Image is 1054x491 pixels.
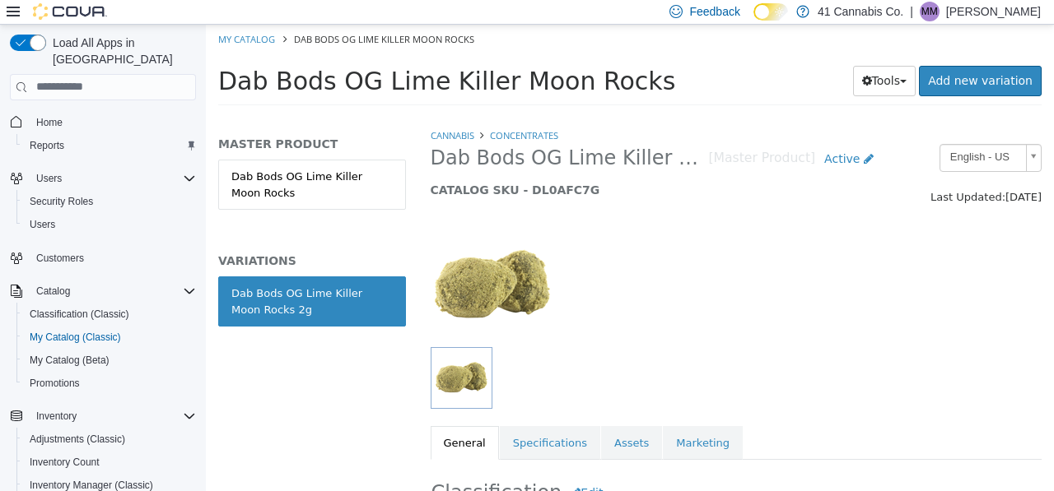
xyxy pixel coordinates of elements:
span: Home [30,112,196,132]
span: Promotions [30,377,80,390]
button: Edit [356,453,406,484]
button: Inventory Count [16,451,203,474]
button: My Catalog (Classic) [16,326,203,349]
span: Feedback [689,3,739,20]
span: Home [36,116,63,129]
div: Dab Bods OG Lime Killer Moon Rocks 2g [26,261,187,293]
a: General [225,401,293,436]
button: Inventory [3,405,203,428]
span: Adjustments (Classic) [23,429,196,449]
button: Customers [3,246,203,270]
span: Security Roles [23,192,196,211]
a: Add new variation [713,41,836,72]
span: Dab Bods OG Lime Killer Moon Rocks [88,8,268,21]
span: [DATE] [800,166,836,178]
span: Reports [30,139,64,152]
span: Classification (Classic) [23,304,196,324]
button: Users [30,169,68,188]
button: Catalog [3,280,203,303]
a: Home [30,113,69,132]
a: My Catalog (Classic) [23,327,128,347]
a: Reports [23,136,71,155]
input: Dark Mode [753,3,788,21]
span: Active [618,127,654,141]
a: Promotions [23,373,86,393]
a: Classification (Classic) [23,304,136,324]
a: My Catalog [12,8,69,21]
a: Specifications [294,401,394,436]
a: Adjustments (Classic) [23,429,132,449]
span: My Catalog (Classic) [23,327,196,347]
p: | [910,2,913,21]
span: Dab Bods OG Lime Killer Moon Rocks [225,121,503,146]
span: Promotions [23,373,196,393]
button: Catalog [30,281,77,301]
a: English - US [734,119,836,147]
a: Customers [30,248,91,268]
span: English - US [735,120,814,146]
button: Users [16,213,203,236]
p: 41 Cannabis Co. [818,2,903,21]
h2: Classification [226,453,836,484]
span: Inventory [30,406,196,426]
span: Customers [30,248,196,268]
span: My Catalog (Beta) [30,354,110,367]
span: Inventory Count [30,456,100,469]
span: Catalog [36,285,70,298]
div: Matt Morrisey [920,2,940,21]
span: Customers [36,252,84,265]
button: Promotions [16,372,203,395]
span: Last Updated: [725,166,800,178]
a: My Catalog (Beta) [23,350,116,370]
span: Users [36,172,62,185]
span: Adjustments (Classic) [30,433,125,446]
img: Cova [33,3,107,20]
h5: CATALOG SKU - DL0AFC7G [225,158,677,173]
button: Adjustments (Classic) [16,428,203,451]
span: Inventory Count [23,452,196,472]
span: Reports [23,136,196,155]
a: Dab Bods OG Lime Killer Moon Rocks [12,135,200,185]
span: Load All Apps in [GEOGRAPHIC_DATA] [46,35,196,67]
a: Security Roles [23,192,100,211]
span: Classification (Classic) [30,308,129,321]
p: [PERSON_NAME] [946,2,1041,21]
span: My Catalog (Classic) [30,331,121,344]
span: Inventory [36,410,77,423]
a: Assets [395,401,456,436]
button: Tools [647,41,711,72]
span: Users [30,218,55,231]
span: MM [921,2,938,21]
a: Marketing [457,401,537,436]
button: Reports [16,134,203,157]
a: Inventory Count [23,452,106,472]
span: My Catalog (Beta) [23,350,196,370]
span: Security Roles [30,195,93,208]
span: Users [30,169,196,188]
h5: VARIATIONS [12,229,200,243]
a: Cannabis [225,104,268,117]
small: [Master Product] [503,127,610,141]
button: Security Roles [16,190,203,213]
button: Home [3,110,203,134]
span: Dab Bods OG Lime Killer Moon Rocks [12,42,469,71]
button: My Catalog (Beta) [16,349,203,372]
a: Concentrates [284,104,352,117]
button: Classification (Classic) [16,303,203,326]
span: Users [23,215,196,234]
span: Catalog [30,281,196,301]
h5: MASTER PRODUCT [12,112,200,127]
button: Inventory [30,406,83,426]
a: Users [23,215,62,234]
img: 150 [225,199,348,322]
button: Users [3,167,203,190]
